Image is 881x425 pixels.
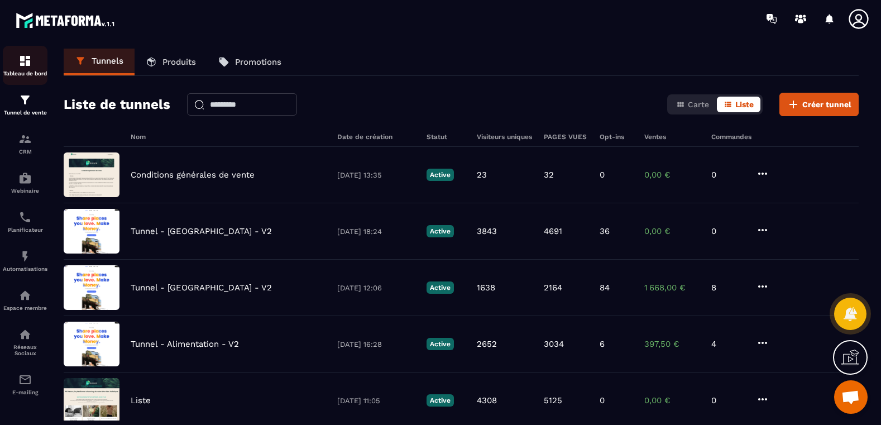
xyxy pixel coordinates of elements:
p: 3034 [544,339,564,349]
p: [DATE] 13:35 [337,171,415,179]
a: Tunnels [64,49,135,75]
img: automations [18,171,32,185]
img: image [64,209,119,254]
h6: Commandes [711,133,751,141]
p: 2164 [544,283,562,293]
a: emailemailE-mailing [3,365,47,404]
p: Tunnel - [GEOGRAPHIC_DATA] - V2 [131,283,272,293]
p: 4308 [477,395,497,405]
img: formation [18,132,32,146]
a: automationsautomationsWebinaire [3,163,47,202]
img: logo [16,10,116,30]
p: 0 [711,226,745,236]
h6: Statut [427,133,466,141]
span: Carte [688,100,709,109]
p: 2652 [477,339,497,349]
button: Créer tunnel [779,93,859,116]
img: automations [18,289,32,302]
p: 0 [600,395,605,405]
img: formation [18,93,32,107]
p: Active [427,338,454,350]
p: Active [427,169,454,181]
p: Tunnel - [GEOGRAPHIC_DATA] - V2 [131,226,272,236]
h6: Date de création [337,133,415,141]
p: [DATE] 16:28 [337,340,415,348]
p: 0 [600,170,605,180]
p: 36 [600,226,610,236]
p: Produits [162,57,196,67]
p: Active [427,281,454,294]
p: Tunnel - Alimentation - V2 [131,339,239,349]
h6: PAGES VUES [544,133,588,141]
p: Webinaire [3,188,47,194]
p: 0,00 € [644,170,700,180]
a: formationformationTableau de bord [3,46,47,85]
p: Réseaux Sociaux [3,344,47,356]
a: Produits [135,49,207,75]
a: social-networksocial-networkRéseaux Sociaux [3,319,47,365]
p: [DATE] 18:24 [337,227,415,236]
p: 1638 [477,283,495,293]
p: [DATE] 12:06 [337,284,415,292]
p: E-mailing [3,389,47,395]
img: formation [18,54,32,68]
p: Promotions [235,57,281,67]
button: Carte [669,97,716,112]
p: 5125 [544,395,562,405]
p: Espace membre [3,305,47,311]
p: Liste [131,395,151,405]
a: schedulerschedulerPlanificateur [3,202,47,241]
p: 32 [544,170,554,180]
img: email [18,373,32,386]
p: 0 [711,395,745,405]
img: social-network [18,328,32,341]
h2: Liste de tunnels [64,93,170,116]
p: 4 [711,339,745,349]
span: Liste [735,100,754,109]
p: [DATE] 11:05 [337,397,415,405]
h6: Visiteurs uniques [477,133,533,141]
img: image [64,322,119,366]
a: formationformationTunnel de vente [3,85,47,124]
p: 84 [600,283,610,293]
p: Planificateur [3,227,47,233]
p: 0,00 € [644,395,700,405]
p: Automatisations [3,266,47,272]
p: 4691 [544,226,562,236]
p: Tunnels [92,56,123,66]
p: CRM [3,149,47,155]
img: image [64,378,119,423]
a: Ouvrir le chat [834,380,868,414]
a: automationsautomationsEspace membre [3,280,47,319]
p: Active [427,394,454,407]
button: Liste [717,97,760,112]
img: image [64,152,119,197]
p: 0,00 € [644,226,700,236]
span: Créer tunnel [802,99,851,110]
p: 23 [477,170,487,180]
p: 3843 [477,226,497,236]
a: Promotions [207,49,293,75]
h6: Opt-ins [600,133,633,141]
h6: Nom [131,133,326,141]
img: image [64,265,119,310]
p: Tableau de bord [3,70,47,77]
p: 6 [600,339,605,349]
p: 1 668,00 € [644,283,700,293]
p: 8 [711,283,745,293]
p: 0 [711,170,745,180]
a: automationsautomationsAutomatisations [3,241,47,280]
img: scheduler [18,211,32,224]
a: formationformationCRM [3,124,47,163]
h6: Ventes [644,133,700,141]
p: Tunnel de vente [3,109,47,116]
p: Active [427,225,454,237]
p: 397,50 € [644,339,700,349]
p: Conditions générales de vente [131,170,255,180]
img: automations [18,250,32,263]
